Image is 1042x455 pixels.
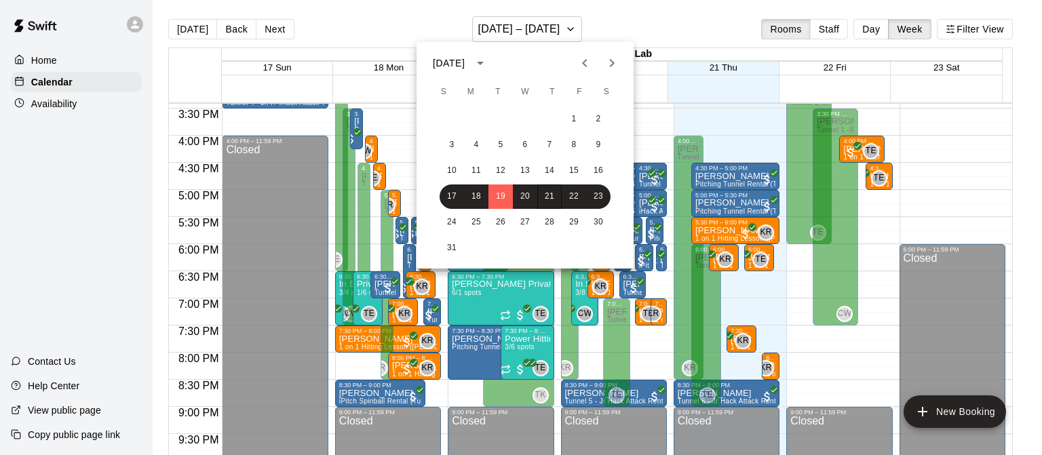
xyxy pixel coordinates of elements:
button: 30 [586,210,611,235]
button: Next month [598,50,625,77]
button: 29 [562,210,586,235]
button: 23 [586,184,611,209]
span: Friday [567,79,592,106]
button: 18 [464,184,488,209]
button: 12 [488,159,513,183]
span: Tuesday [486,79,510,106]
button: 21 [537,184,562,209]
button: calendar view is open, switch to year view [469,52,492,75]
button: 25 [464,210,488,235]
button: 14 [537,159,562,183]
button: 16 [586,159,611,183]
button: 20 [513,184,537,209]
button: 28 [537,210,562,235]
button: 13 [513,159,537,183]
button: 6 [513,133,537,157]
button: 3 [440,133,464,157]
div: [DATE] [433,56,465,71]
span: Wednesday [513,79,537,106]
button: 15 [562,159,586,183]
button: 10 [440,159,464,183]
button: 27 [513,210,537,235]
button: 1 [562,107,586,132]
button: 24 [440,210,464,235]
span: Monday [459,79,483,106]
button: 26 [488,210,513,235]
button: 19 [488,184,513,209]
button: 22 [562,184,586,209]
span: Saturday [594,79,619,106]
button: 5 [488,133,513,157]
button: 9 [586,133,611,157]
span: Sunday [431,79,456,106]
button: 2 [586,107,611,132]
button: Previous month [571,50,598,77]
button: 31 [440,236,464,260]
span: Thursday [540,79,564,106]
button: 4 [464,133,488,157]
button: 8 [562,133,586,157]
button: 17 [440,184,464,209]
button: 7 [537,133,562,157]
button: 11 [464,159,488,183]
